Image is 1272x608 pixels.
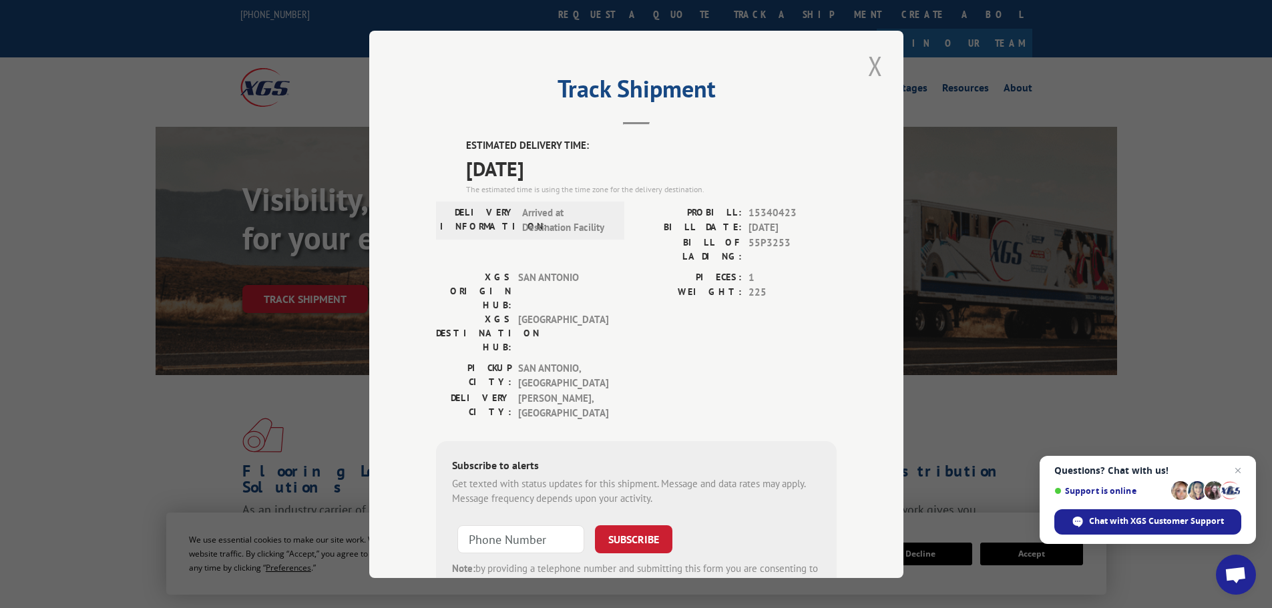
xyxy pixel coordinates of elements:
[1089,515,1224,527] span: Chat with XGS Customer Support
[436,312,511,354] label: XGS DESTINATION HUB:
[636,205,742,220] label: PROBILL:
[749,220,837,236] span: [DATE]
[436,390,511,420] label: DELIVERY CITY:
[595,525,672,553] button: SUBSCRIBE
[1054,465,1241,476] span: Questions? Chat with us!
[749,270,837,285] span: 1
[436,360,511,390] label: PICKUP CITY:
[1054,486,1167,496] span: Support is online
[452,561,475,574] strong: Note:
[749,285,837,300] span: 225
[1216,555,1256,595] a: Open chat
[518,312,608,354] span: [GEOGRAPHIC_DATA]
[749,235,837,263] span: 55P3253
[466,138,837,154] label: ESTIMATED DELIVERY TIME:
[636,235,742,263] label: BILL OF LADING:
[1054,509,1241,535] span: Chat with XGS Customer Support
[452,457,821,476] div: Subscribe to alerts
[636,270,742,285] label: PIECES:
[452,476,821,506] div: Get texted with status updates for this shipment. Message and data rates may apply. Message frequ...
[636,285,742,300] label: WEIGHT:
[636,220,742,236] label: BILL DATE:
[522,205,612,235] span: Arrived at Destination Facility
[518,360,608,390] span: SAN ANTONIO , [GEOGRAPHIC_DATA]
[436,79,837,105] h2: Track Shipment
[452,561,821,606] div: by providing a telephone number and submitting this form you are consenting to be contacted by SM...
[749,205,837,220] span: 15340423
[518,270,608,312] span: SAN ANTONIO
[457,525,584,553] input: Phone Number
[466,183,837,195] div: The estimated time is using the time zone for the delivery destination.
[518,390,608,420] span: [PERSON_NAME] , [GEOGRAPHIC_DATA]
[436,270,511,312] label: XGS ORIGIN HUB:
[440,205,515,235] label: DELIVERY INFORMATION:
[466,153,837,183] span: [DATE]
[864,47,887,84] button: Close modal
